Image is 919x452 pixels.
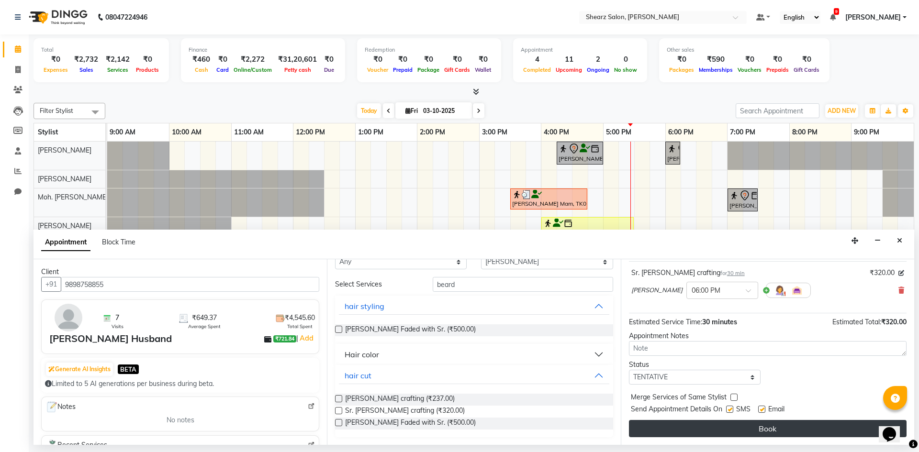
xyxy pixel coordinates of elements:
[339,346,609,363] button: Hair color
[553,66,584,73] span: Upcoming
[345,324,476,336] span: [PERSON_NAME] Faded with Sr. (₹500.00)
[365,66,391,73] span: Voucher
[845,12,901,22] span: [PERSON_NAME]
[825,104,858,118] button: ADD NEW
[38,128,58,136] span: Stylist
[629,360,761,370] div: Status
[231,66,274,73] span: Online/Custom
[61,277,319,292] input: Search by Name/Mobile/Email/Code
[134,66,161,73] span: Products
[102,54,134,65] div: ₹2,142
[631,268,745,278] div: Sr. [PERSON_NAME] crafting
[38,175,91,183] span: [PERSON_NAME]
[472,54,493,65] div: ₹0
[631,404,722,416] span: Send Appointment Details On
[296,332,315,344] span: |
[365,54,391,65] div: ₹0
[273,335,296,343] span: ₹721.84
[417,125,448,139] a: 2:00 PM
[403,107,420,114] span: Fri
[345,394,455,406] span: [PERSON_NAME] crafting (₹237.00)
[893,233,907,248] button: Close
[696,66,735,73] span: Memberships
[55,304,82,331] img: avatar
[433,277,613,292] input: Search by service name
[828,107,856,114] span: ADD NEW
[472,66,493,73] span: Wallet
[322,66,336,73] span: Due
[41,234,90,251] span: Appointment
[188,323,221,330] span: Average Spent
[38,146,91,154] span: [PERSON_NAME]
[511,190,586,208] div: [PERSON_NAME] Mam, TK04, 03:30 PM-04:45 PM, Haircut by Sr.Stylist - [DEMOGRAPHIC_DATA] ,Upperlip ...
[442,54,472,65] div: ₹0
[391,54,415,65] div: ₹0
[339,367,609,384] button: hair cut
[41,267,319,277] div: Client
[541,125,572,139] a: 4:00 PM
[728,125,758,139] a: 7:00 PM
[852,125,882,139] a: 9:00 PM
[881,318,907,326] span: ₹320.00
[542,219,633,237] div: [PERSON_NAME] ., TK01, 04:00 PM-05:30 PM, Touch up -upto 2 inch -Majirel
[667,46,822,54] div: Other sales
[189,46,337,54] div: Finance
[345,418,476,430] span: [PERSON_NAME] Faded with Sr. (₹500.00)
[38,221,91,230] span: [PERSON_NAME]
[345,406,465,418] span: Sr. [PERSON_NAME] crafting (₹320.00)
[46,363,113,376] button: Generate AI Insights
[584,66,612,73] span: Ongoing
[274,54,321,65] div: ₹31,20,601
[77,66,96,73] span: Sales
[666,125,696,139] a: 6:00 PM
[553,54,584,65] div: 11
[768,404,785,416] span: Email
[285,313,315,323] span: ₹4,545.60
[345,370,371,381] div: hair cut
[667,66,696,73] span: Packages
[38,193,114,201] span: Moh. [PERSON_NAME] ...
[298,332,315,344] a: Add
[728,190,757,210] div: [PERSON_NAME], TK13, 07:00 PM-07:30 PM, [PERSON_NAME] crafting
[167,415,194,425] span: No notes
[40,107,73,114] span: Filter Stylist
[702,318,737,326] span: 30 minutes
[612,66,639,73] span: No show
[41,54,70,65] div: ₹0
[521,46,639,54] div: Appointment
[102,238,135,246] span: Block Time
[41,66,70,73] span: Expenses
[339,298,609,315] button: hair styling
[612,54,639,65] div: 0
[232,125,266,139] a: 11:00 AM
[720,270,745,276] small: for
[415,66,442,73] span: Package
[442,66,472,73] span: Gift Cards
[791,285,803,296] img: Interior.png
[365,46,493,54] div: Redemption
[631,286,683,295] span: [PERSON_NAME]
[214,54,231,65] div: ₹0
[328,279,425,289] div: Select Services
[736,404,751,416] span: SMS
[415,54,442,65] div: ₹0
[192,313,217,323] span: ₹649.37
[49,331,172,346] div: [PERSON_NAME] Husband
[115,313,119,323] span: 7
[24,4,90,31] img: logo
[774,285,785,296] img: Hairdresser.png
[629,420,907,437] button: Book
[41,277,61,292] button: +91
[666,143,679,163] div: [PERSON_NAME], TK11, 06:00 PM-06:15 PM, Eyebrow threading
[105,66,131,73] span: Services
[118,364,139,374] span: BETA
[667,54,696,65] div: ₹0
[735,54,764,65] div: ₹0
[629,318,702,326] span: Estimated Service Time:
[45,401,76,413] span: Notes
[189,54,214,65] div: ₹460
[879,414,909,442] iframe: chat widget
[287,323,313,330] span: Total Spent
[231,54,274,65] div: ₹2,272
[480,125,510,139] a: 3:00 PM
